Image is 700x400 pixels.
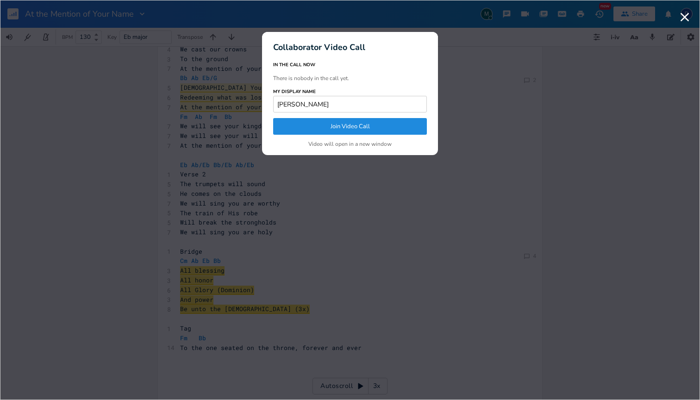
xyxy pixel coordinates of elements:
label: In the call now [273,62,315,67]
div: Video will open in a new window [308,140,392,148]
div: Collaborator Video Call [273,43,365,51]
input: Enter display name [273,96,427,112]
button: Join Video Call [273,118,427,135]
label: My display name [273,89,316,94]
div: There is nobody in the call yet. [273,75,349,82]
